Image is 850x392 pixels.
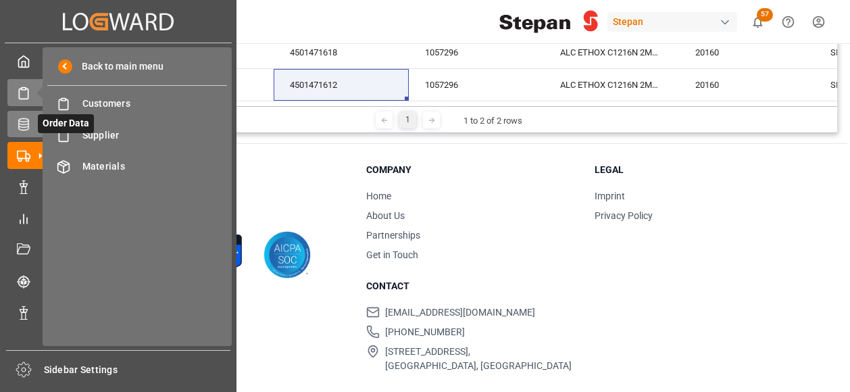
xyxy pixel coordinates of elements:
[366,279,577,293] h3: Contact
[464,114,522,128] div: 1 to 2 of 2 rows
[366,210,405,221] a: About Us
[757,8,773,22] span: 57
[544,69,679,101] div: ALC ETHOX C1216N 2MX/MB PF276 z BULK (CEPSINOL® -E (MB*) 1216/2 BULK)
[385,325,465,339] span: [PHONE_NUMBER]
[544,36,679,68] div: ALC ETHOX C1216N 2MX/MB PF276 z BULK (CEPSINOL® -E (MB*) 1216/2 BULK)
[47,91,227,117] a: Customers
[595,210,653,221] a: Privacy Policy
[595,163,805,177] h3: Legal
[679,69,814,101] div: 20160
[679,36,814,68] div: 20160
[7,174,229,200] a: Data Management
[773,7,803,37] button: Help Center
[607,9,743,34] button: Stepan
[499,10,598,34] img: Stepan_Company_logo.svg.png_1713531530.png
[743,7,773,37] button: show 57 new notifications
[274,69,409,101] div: 4501471612
[82,160,228,174] span: Materials
[385,345,572,373] span: [STREET_ADDRESS], [GEOGRAPHIC_DATA], [GEOGRAPHIC_DATA]
[47,122,227,148] a: Supplier
[366,230,420,241] a: Partnerships
[366,191,391,201] a: Home
[72,59,164,74] span: Back to main menu
[399,112,416,128] div: 1
[264,231,311,278] img: AICPA SOC
[385,305,535,320] span: [EMAIL_ADDRESS][DOMAIN_NAME]
[366,249,418,260] a: Get in Touch
[607,12,737,32] div: Stepan
[44,363,231,377] span: Sidebar Settings
[82,97,228,111] span: Customers
[595,191,625,201] a: Imprint
[409,69,544,101] div: 1057296
[7,268,229,294] a: Tracking
[38,114,94,133] span: Order Data
[274,36,409,68] div: 4501471618
[82,128,228,143] span: Supplier
[7,205,229,231] a: My Reports
[366,163,577,177] h3: Company
[409,36,544,68] div: 1057296
[7,48,229,74] a: My Cockpit
[7,299,229,326] a: Notifications
[47,153,227,180] a: Materials
[7,237,229,263] a: Document Management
